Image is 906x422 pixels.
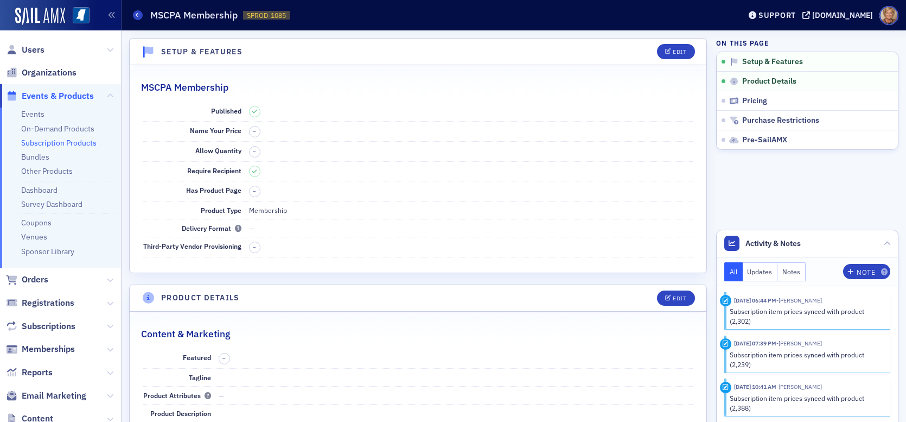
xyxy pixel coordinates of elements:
span: Setup & Features [742,57,803,67]
span: Activity & Notes [745,238,801,249]
a: Orders [6,274,48,286]
span: — [249,224,254,232]
h4: On this page [716,38,898,48]
a: Organizations [6,67,76,79]
button: Edit [657,44,694,59]
a: Events [21,109,44,119]
button: [DOMAIN_NAME] [802,11,877,19]
div: Subscription item prices synced with product (2,302) [730,306,883,326]
span: Third-Party Vendor Provisioning [143,242,241,250]
a: Reports [6,367,53,379]
span: Require Recipient [187,166,241,175]
div: Edit [673,295,686,301]
img: SailAMX [73,7,90,24]
div: Note [857,269,875,275]
span: Pre-SailAMX [742,135,787,145]
span: – [253,128,256,135]
div: Support [758,10,796,20]
span: Email Marketing [22,390,86,402]
img: SailAMX [15,8,65,25]
h4: Setup & Features [161,46,243,58]
span: Product Attributes [143,391,211,400]
span: Tagline [189,373,211,382]
time: 6/30/2025 07:39 PM [734,339,776,347]
span: Profile [879,6,898,25]
div: Edit [673,49,686,55]
a: Email Marketing [6,390,86,402]
button: All [724,262,743,281]
h1: MSCPA Membership [150,9,238,22]
span: Membership [249,206,287,215]
time: 9/17/2025 06:44 PM [734,297,776,304]
span: Published [211,106,241,115]
span: Product Description [150,409,211,418]
a: Users [6,44,44,56]
button: Note [843,264,890,279]
div: [DOMAIN_NAME] [812,10,873,20]
span: — [219,391,224,400]
a: Dashboard [21,185,58,195]
span: – [253,187,256,195]
span: Reports [22,367,53,379]
span: – [253,243,256,251]
span: Product Details [742,77,796,86]
h4: Product Details [161,292,240,304]
span: Pricing [742,96,767,106]
a: Memberships [6,343,75,355]
span: Orders [22,274,48,286]
button: Updates [743,262,778,281]
span: – [253,148,256,155]
a: Coupons [21,218,52,228]
h2: MSCPA Membership [141,80,228,95]
button: Edit [657,291,694,306]
span: Allow Quantity [195,146,241,155]
div: Subscription item prices synced with product (2,388) [730,393,883,413]
a: Events & Products [6,90,94,102]
span: Luke Abell [776,339,822,347]
button: Notes [777,262,806,281]
span: Purchase Restrictions [742,116,819,125]
span: Product Type [201,206,241,215]
span: Events & Products [22,90,94,102]
a: Subscriptions [6,320,75,332]
a: Sponsor Library [21,247,74,256]
span: SPROD-1085 [247,11,286,20]
a: Other Products [21,166,73,176]
div: Subscription item prices synced with product (2,239) [730,350,883,370]
a: Bundles [21,152,49,162]
a: Subscription Products [21,138,97,148]
a: Venues [21,232,47,242]
div: Activity [720,338,731,350]
h2: Content & Marketing [141,327,230,341]
span: Luke Abell [776,297,822,304]
span: Users [22,44,44,56]
span: Memberships [22,343,75,355]
span: Luke Abell [776,383,822,390]
div: Activity [720,295,731,306]
span: Featured [183,353,211,362]
span: – [222,355,226,362]
time: 6/9/2025 10:41 AM [734,383,776,390]
span: Name Your Price [190,126,241,135]
span: Registrations [22,297,74,309]
a: Registrations [6,297,74,309]
span: Delivery Format [182,224,241,232]
a: View Homepage [65,7,90,26]
a: On-Demand Products [21,124,94,134]
span: Organizations [22,67,76,79]
a: Survey Dashboard [21,199,82,209]
span: Has Product Page [186,186,241,194]
span: Subscriptions [22,320,75,332]
div: Activity [720,382,731,393]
